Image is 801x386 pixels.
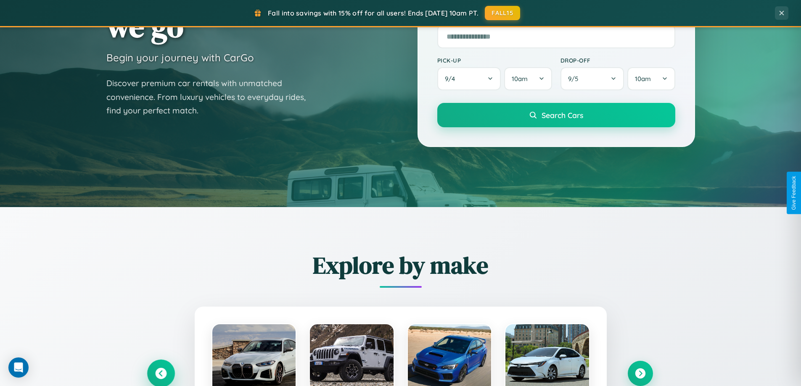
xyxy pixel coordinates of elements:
span: 9 / 4 [445,75,459,83]
span: 10am [512,75,528,83]
div: Open Intercom Messenger [8,357,29,378]
label: Drop-off [560,57,675,64]
span: 9 / 5 [568,75,582,83]
span: 10am [635,75,651,83]
span: Fall into savings with 15% off for all users! Ends [DATE] 10am PT. [268,9,478,17]
label: Pick-up [437,57,552,64]
h2: Explore by make [148,249,653,281]
button: 9/5 [560,67,624,90]
div: Give Feedback [791,176,797,210]
button: 9/4 [437,67,501,90]
button: 10am [504,67,552,90]
span: Search Cars [542,110,583,120]
button: 10am [627,67,675,90]
p: Discover premium car rentals with unmatched convenience. From luxury vehicles to everyday rides, ... [106,76,317,118]
button: FALL15 [485,6,520,20]
button: Search Cars [437,103,675,127]
h3: Begin your journey with CarGo [106,51,254,64]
